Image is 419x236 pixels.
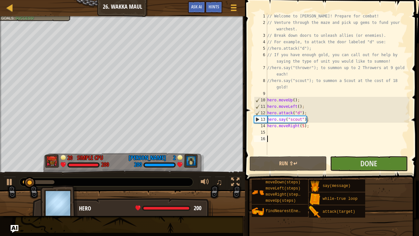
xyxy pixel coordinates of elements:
[209,4,219,10] span: Hints
[252,205,264,218] img: portrait.png
[254,123,267,129] div: 14
[215,176,226,190] button: ♫
[40,185,78,221] img: thang_avatar_frame.png
[199,176,211,190] button: Adjust volume
[330,156,407,171] button: Done
[360,158,377,169] span: Done
[134,162,142,168] div: 200
[323,184,350,188] span: say(message)
[3,176,16,190] button: Ctrl + P: Play
[254,13,267,19] div: 1
[266,180,300,185] span: moveDown(steps)
[254,39,267,45] div: 4
[79,204,206,213] div: Hero
[216,177,222,187] span: ♫
[15,16,34,20] span: Success!
[249,156,327,171] button: Run ⇧↵
[266,186,300,191] span: moveLeft(steps)
[188,1,205,13] button: Ask AI
[45,154,59,168] img: thang_avatar_frame.png
[323,197,357,201] span: while-true loop
[11,225,18,233] button: Ask AI
[67,154,74,159] div: 20
[252,186,264,199] img: portrait.png
[254,65,267,77] div: 7
[194,204,201,212] span: 200
[266,192,303,197] span: moveRight(steps)
[77,154,103,162] div: Simple CPU
[266,199,296,203] span: moveUp(steps)
[1,16,14,20] span: Goals
[254,90,267,97] div: 9
[184,154,198,168] img: thang_avatar_frame.png
[254,32,267,39] div: 3
[254,97,267,103] div: 10
[254,103,267,110] div: 11
[323,210,355,214] span: attack(target)
[254,129,267,136] div: 15
[254,136,267,142] div: 16
[254,19,267,32] div: 2
[266,209,307,213] span: findNearestEnemy()
[14,16,15,20] span: :
[191,4,202,10] span: Ask AI
[309,193,321,205] img: portrait.png
[101,162,109,168] div: 200
[309,180,321,192] img: portrait.png
[254,116,267,123] div: 13
[169,154,176,159] div: 2
[309,206,321,218] img: portrait.png
[254,52,267,65] div: 6
[129,154,166,162] div: [PERSON_NAME]
[229,176,242,190] button: Toggle fullscreen
[226,1,242,16] button: Show game menu
[135,205,201,211] div: health: 200 / 200
[254,110,267,116] div: 12
[254,77,267,90] div: 8
[254,45,267,52] div: 5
